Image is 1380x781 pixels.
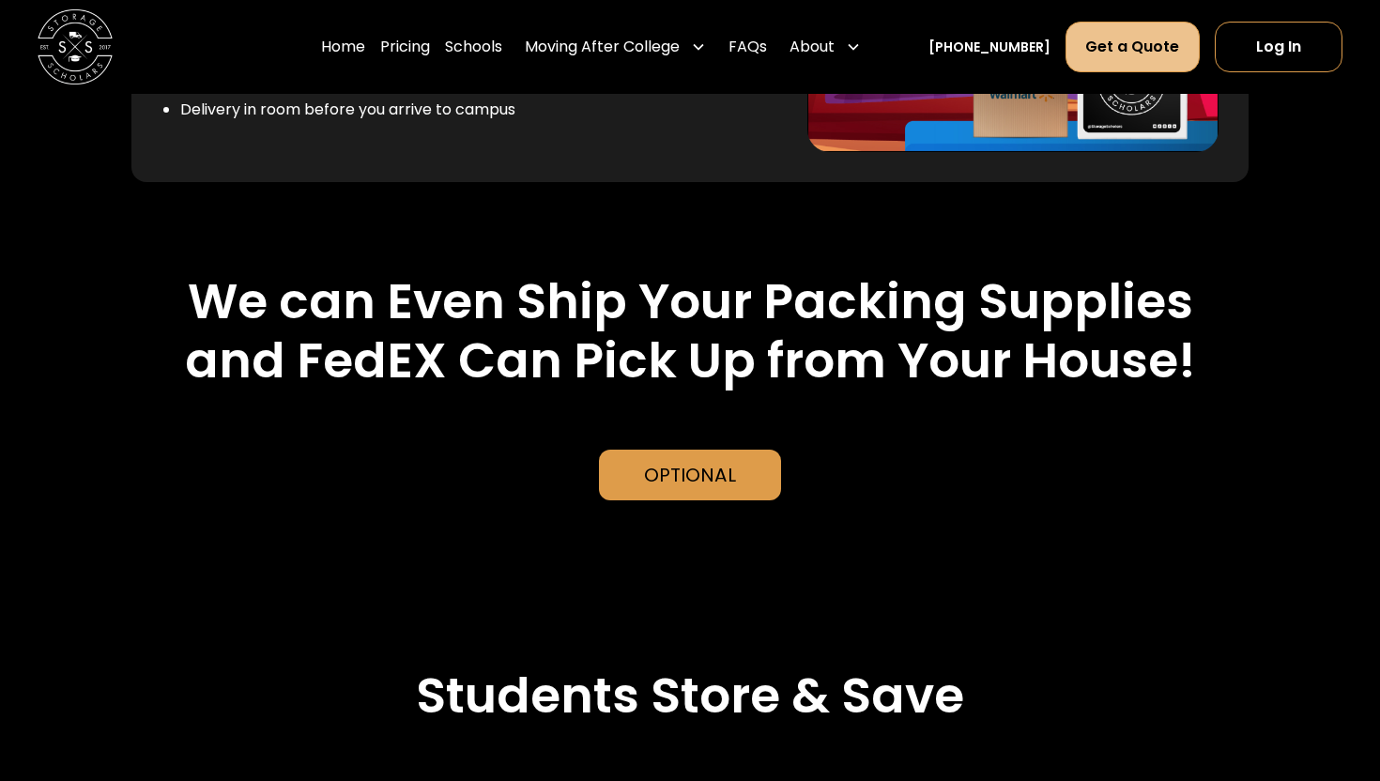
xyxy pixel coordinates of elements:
a: Pricing [380,21,430,73]
a: Schools [445,21,502,73]
h2: We can Even Ship Your Packing Supplies and FedEX Can Pick Up from Your House! [131,272,1250,390]
img: Storage Scholars main logo [38,9,113,84]
h2: Students Store & Save [416,666,964,726]
a: Home [321,21,365,73]
div: Moving After College [517,21,713,73]
div: Moving After College [525,36,680,58]
div: About [782,21,868,73]
a: [PHONE_NUMBER] [928,38,1050,57]
a: Get a Quote [1066,22,1199,72]
div: About [790,36,835,58]
a: Log In [1215,22,1342,72]
li: Delivery in room before you arrive to campus [180,99,515,121]
div: Optional [644,461,736,489]
a: FAQs [728,21,767,73]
